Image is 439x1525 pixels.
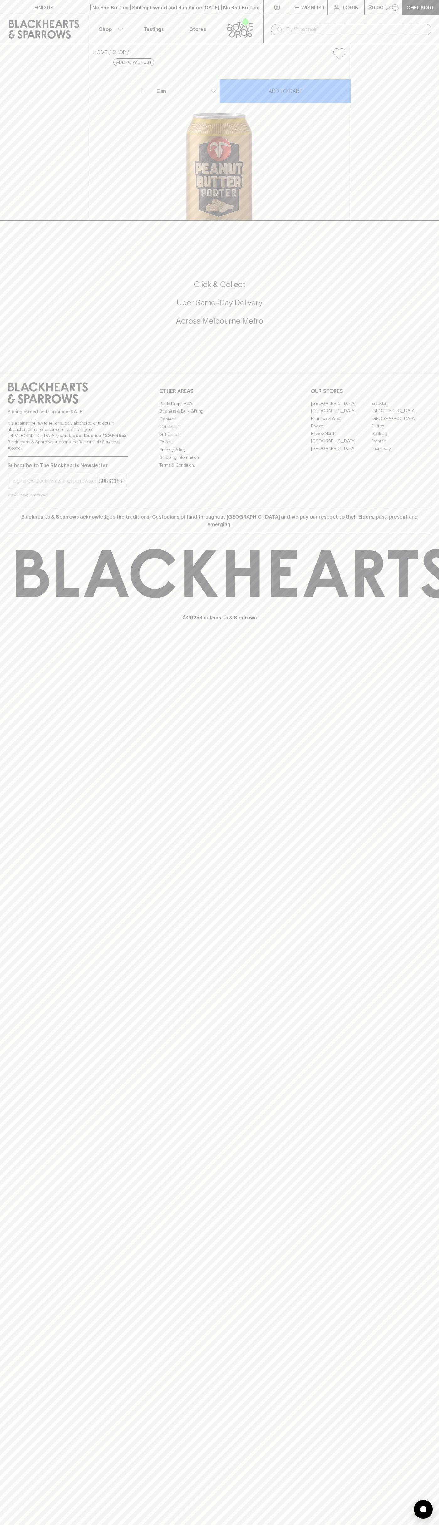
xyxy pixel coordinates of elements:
[12,513,427,528] p: Blackhearts & Sparrows acknowledges the traditional Custodians of land throughout [GEOGRAPHIC_DAT...
[159,446,280,453] a: Privacy Policy
[99,25,112,33] p: Shop
[156,87,166,95] p: Can
[8,297,431,308] h5: Uber Same-Day Delivery
[371,430,431,437] a: Geelong
[154,85,219,97] div: Can
[96,474,128,488] button: SUBSCRIBE
[269,87,302,95] p: ADD TO CART
[8,254,431,359] div: Call to action block
[159,438,280,446] a: FAQ's
[8,279,431,290] h5: Click & Collect
[406,4,435,11] p: Checkout
[311,422,371,430] a: Elwood
[311,400,371,407] a: [GEOGRAPHIC_DATA]
[113,58,154,66] button: Add to wishlist
[8,462,128,469] p: Subscribe to The Blackhearts Newsletter
[311,445,371,452] a: [GEOGRAPHIC_DATA]
[159,454,280,461] a: Shipping Information
[331,46,348,62] button: Add to wishlist
[34,4,54,11] p: FIND US
[159,400,280,407] a: Bottle Drop FAQ's
[371,422,431,430] a: Fitzroy
[311,430,371,437] a: Fitzroy North
[311,437,371,445] a: [GEOGRAPHIC_DATA]
[220,79,351,103] button: ADD TO CART
[343,4,359,11] p: Login
[8,316,431,326] h5: Across Melbourne Metro
[132,15,176,43] a: Tastings
[159,461,280,469] a: Terms & Conditions
[371,437,431,445] a: Prahran
[301,4,325,11] p: Wishlist
[69,433,126,438] strong: Liquor License #32064953
[8,492,128,498] p: We will never spam you
[311,407,371,415] a: [GEOGRAPHIC_DATA]
[190,25,206,33] p: Stores
[371,407,431,415] a: [GEOGRAPHIC_DATA]
[368,4,383,11] p: $0.00
[112,49,126,55] a: SHOP
[88,64,351,220] img: 70938.png
[159,387,280,395] p: OTHER AREAS
[176,15,220,43] a: Stores
[13,476,96,486] input: e.g. jane@blackheartsandsparrows.com.au
[99,477,125,485] p: SUBSCRIBE
[371,445,431,452] a: Thornbury
[394,6,396,9] p: 0
[159,408,280,415] a: Business & Bulk Gifting
[93,49,108,55] a: HOME
[371,400,431,407] a: Braddon
[88,15,132,43] button: Shop
[159,415,280,423] a: Careers
[8,409,128,415] p: Sibling owned and run since [DATE]
[159,423,280,431] a: Contact Us
[144,25,164,33] p: Tastings
[311,387,431,395] p: OUR STORES
[420,1506,426,1512] img: bubble-icon
[286,24,426,35] input: Try "Pinot noir"
[311,415,371,422] a: Brunswick West
[159,431,280,438] a: Gift Cards
[371,415,431,422] a: [GEOGRAPHIC_DATA]
[8,420,128,451] p: It is against the law to sell or supply alcohol to, or to obtain alcohol on behalf of a person un...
